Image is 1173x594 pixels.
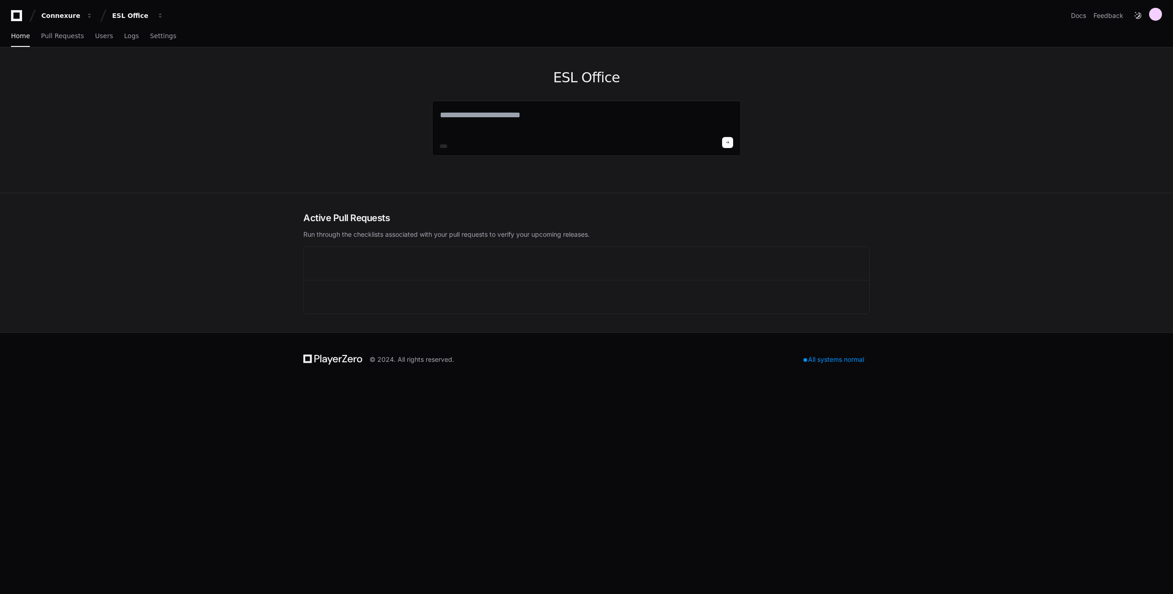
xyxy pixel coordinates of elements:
a: Pull Requests [41,26,84,47]
span: Logs [124,33,139,39]
div: All systems normal [798,353,870,366]
button: Connexure [38,7,97,24]
div: Connexure [41,11,81,20]
span: Users [95,33,113,39]
button: Feedback [1093,11,1123,20]
a: Docs [1071,11,1086,20]
span: Settings [150,33,176,39]
span: Home [11,33,30,39]
p: Run through the checklists associated with your pull requests to verify your upcoming releases. [303,230,870,239]
button: ESL Office [108,7,167,24]
a: Logs [124,26,139,47]
div: ESL Office [112,11,152,20]
h1: ESL Office [432,69,741,86]
div: © 2024. All rights reserved. [370,355,454,364]
a: Home [11,26,30,47]
a: Settings [150,26,176,47]
span: Pull Requests [41,33,84,39]
a: Users [95,26,113,47]
h2: Active Pull Requests [303,211,870,224]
